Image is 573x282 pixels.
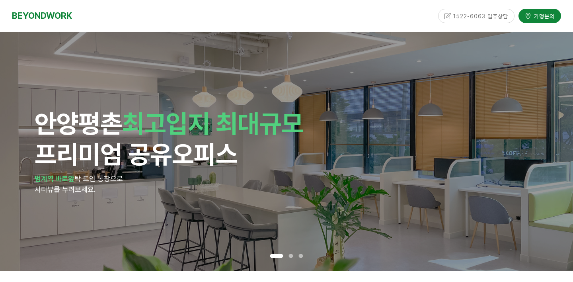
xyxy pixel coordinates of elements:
[78,108,122,139] span: 평촌
[35,185,95,194] span: 시티뷰를 누려보세요.
[532,12,555,20] span: 가맹문의
[122,108,303,139] span: 최고입지 최대규모
[35,108,303,169] span: 안양 프리미엄 공유오피스
[74,174,123,183] span: 탁 트인 통창으로
[12,8,72,23] a: BEYONDWORK
[35,174,74,183] strong: 범계역 바로앞
[518,9,561,23] a: 가맹문의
